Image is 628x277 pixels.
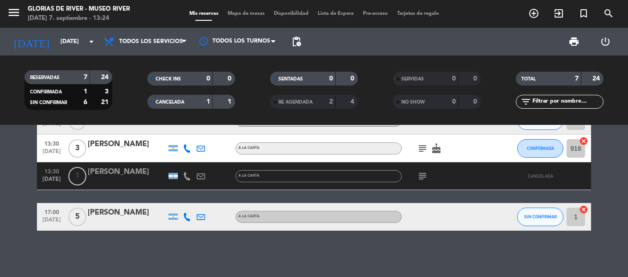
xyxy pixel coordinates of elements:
button: menu [7,6,21,23]
i: cake [431,143,442,154]
i: menu [7,6,21,19]
strong: 1 [228,98,233,105]
span: Mapa de mesas [223,11,269,16]
span: [DATE] [40,217,63,228]
span: Tarjetas de regalo [392,11,444,16]
span: CONFIRMADA [30,90,62,94]
span: pending_actions [291,36,302,47]
i: subject [417,171,428,182]
span: NO SHOW [401,100,425,105]
div: [PERSON_NAME] [88,207,166,219]
span: RE AGENDADA [278,100,313,105]
span: A LA CARTA [238,146,260,150]
span: [DATE] [40,148,63,159]
input: Filtrar por nombre... [531,97,603,107]
i: exit_to_app [553,8,564,19]
span: SIN CONFIRMAR [30,100,67,105]
span: [DATE] [40,176,63,187]
i: search [603,8,614,19]
strong: 0 [473,75,479,82]
strong: 4 [350,98,356,105]
span: 3 [68,139,86,158]
span: Pre-acceso [358,11,392,16]
strong: 7 [575,75,579,82]
span: A LA CARTA [238,174,260,178]
span: 13:30 [40,166,63,176]
strong: 21 [101,99,110,105]
span: 13:30 [40,138,63,148]
span: TOTAL [521,77,536,81]
button: SIN CONFIRMAR [517,208,563,226]
strong: 0 [350,75,356,82]
strong: 2 [329,98,333,105]
i: cancel [579,205,588,214]
span: print [568,36,580,47]
span: SIN CONFIRMAR [524,214,557,219]
span: Todos los servicios [119,38,183,45]
span: RESERVADAS [30,75,60,80]
span: CANCELADA [156,100,184,105]
div: Glorias de River - Museo River [28,5,130,14]
span: [DATE] [40,121,63,131]
button: CONFIRMADA [517,139,563,158]
span: CONFIRMADA [527,146,554,151]
i: add_circle_outline [528,8,539,19]
div: [PERSON_NAME] [88,138,166,150]
strong: 3 [105,88,110,95]
strong: 0 [228,75,233,82]
span: SENTADAS [278,77,303,81]
span: A LA CARTA [238,215,260,218]
strong: 1 [206,98,210,105]
strong: 24 [592,75,602,82]
strong: 6 [84,99,87,105]
span: Lista de Espera [313,11,358,16]
strong: 0 [452,98,456,105]
span: 17:00 [40,206,63,217]
div: [PERSON_NAME] [88,166,166,178]
button: CANCELADA [517,167,563,185]
i: filter_list [520,96,531,107]
div: [DATE] 7. septiembre - 13:24 [28,14,130,23]
strong: 0 [473,98,479,105]
i: power_settings_new [600,36,611,47]
strong: 0 [206,75,210,82]
strong: 24 [101,74,110,80]
strong: 1 [84,88,87,95]
i: [DATE] [7,31,56,52]
strong: 7 [84,74,87,80]
i: turned_in_not [578,8,589,19]
strong: 0 [452,75,456,82]
span: SERVIDAS [401,77,424,81]
span: Disponibilidad [269,11,313,16]
i: subject [417,143,428,154]
i: cancel [579,136,588,146]
span: 1 [68,167,86,185]
span: 5 [68,208,86,226]
span: CANCELADA [528,173,553,179]
i: arrow_drop_down [86,36,97,47]
span: Mis reservas [185,11,223,16]
strong: 0 [329,75,333,82]
div: LOG OUT [590,28,621,55]
span: CHECK INS [156,77,181,81]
